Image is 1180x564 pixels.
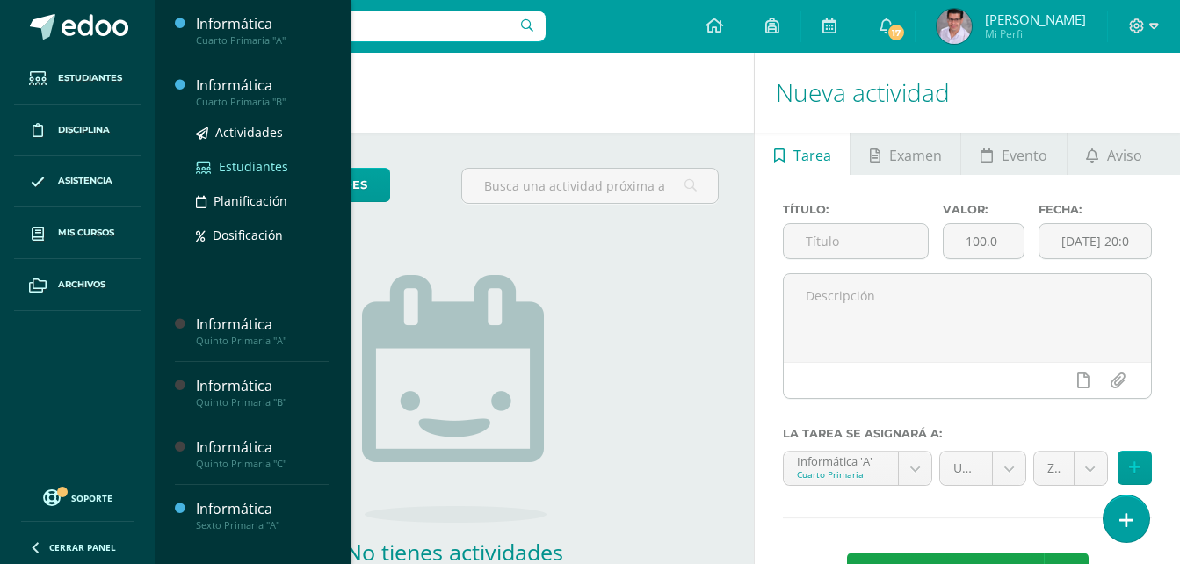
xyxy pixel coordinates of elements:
[196,14,329,34] div: Informática
[219,158,288,175] span: Estudiantes
[196,96,329,108] div: Cuarto Primaria "B"
[196,76,329,96] div: Informática
[196,156,329,177] a: Estudiantes
[196,225,329,245] a: Dosificación
[196,14,329,47] a: InformáticaCuarto Primaria "A"
[196,76,329,108] a: InformáticaCuarto Primaria "B"
[215,124,283,141] span: Actividades
[943,203,1024,216] label: Valor:
[961,133,1066,175] a: Evento
[1039,224,1151,258] input: Fecha de entrega
[784,224,928,258] input: Título
[1047,452,1061,485] span: Zona (100.0%)
[196,458,329,470] div: Quinto Primaria "C"
[58,226,114,240] span: Mis cursos
[213,227,283,243] span: Dosificación
[985,11,1086,28] span: [PERSON_NAME]
[1034,452,1107,485] a: Zona (100.0%)
[1039,203,1152,216] label: Fecha:
[14,156,141,208] a: Asistencia
[783,203,929,216] label: Título:
[196,499,329,519] div: Informática
[797,468,885,481] div: Cuarto Primaria
[196,396,329,409] div: Quinto Primaria "B"
[196,437,329,470] a: InformáticaQuinto Primaria "C"
[176,53,733,133] h1: Actividades
[58,71,122,85] span: Estudiantes
[214,192,287,209] span: Planificación
[1107,134,1142,177] span: Aviso
[196,191,329,211] a: Planificación
[14,53,141,105] a: Estudiantes
[196,499,329,531] a: InformáticaSexto Primaria "A"
[196,122,329,142] a: Actividades
[196,335,329,347] div: Quinto Primaria "A"
[362,275,547,523] img: no_activities.png
[14,259,141,311] a: Archivos
[889,134,942,177] span: Examen
[887,23,906,42] span: 17
[58,123,110,137] span: Disciplina
[1068,133,1162,175] a: Aviso
[49,541,116,553] span: Cerrar panel
[793,134,831,177] span: Tarea
[797,452,885,468] div: Informática 'A'
[196,376,329,396] div: Informática
[776,53,1159,133] h1: Nueva actividad
[71,492,112,504] span: Soporte
[196,315,329,347] a: InformáticaQuinto Primaria "A"
[953,452,979,485] span: Unidad 4
[14,207,141,259] a: Mis cursos
[166,11,546,41] input: Busca un usuario...
[755,133,850,175] a: Tarea
[14,105,141,156] a: Disciplina
[21,485,134,509] a: Soporte
[196,376,329,409] a: InformáticaQuinto Primaria "B"
[851,133,960,175] a: Examen
[783,427,1152,440] label: La tarea se asignará a:
[196,34,329,47] div: Cuarto Primaria "A"
[784,452,931,485] a: Informática 'A'Cuarto Primaria
[58,174,112,188] span: Asistencia
[944,224,1024,258] input: Puntos máximos
[985,26,1086,41] span: Mi Perfil
[196,437,329,458] div: Informática
[937,9,972,44] img: fa2f4b38bf702924aa7a159777c1e075.png
[940,452,1025,485] a: Unidad 4
[196,315,329,335] div: Informática
[462,169,718,203] input: Busca una actividad próxima aquí...
[58,278,105,292] span: Archivos
[196,519,329,531] div: Sexto Primaria "A"
[1002,134,1047,177] span: Evento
